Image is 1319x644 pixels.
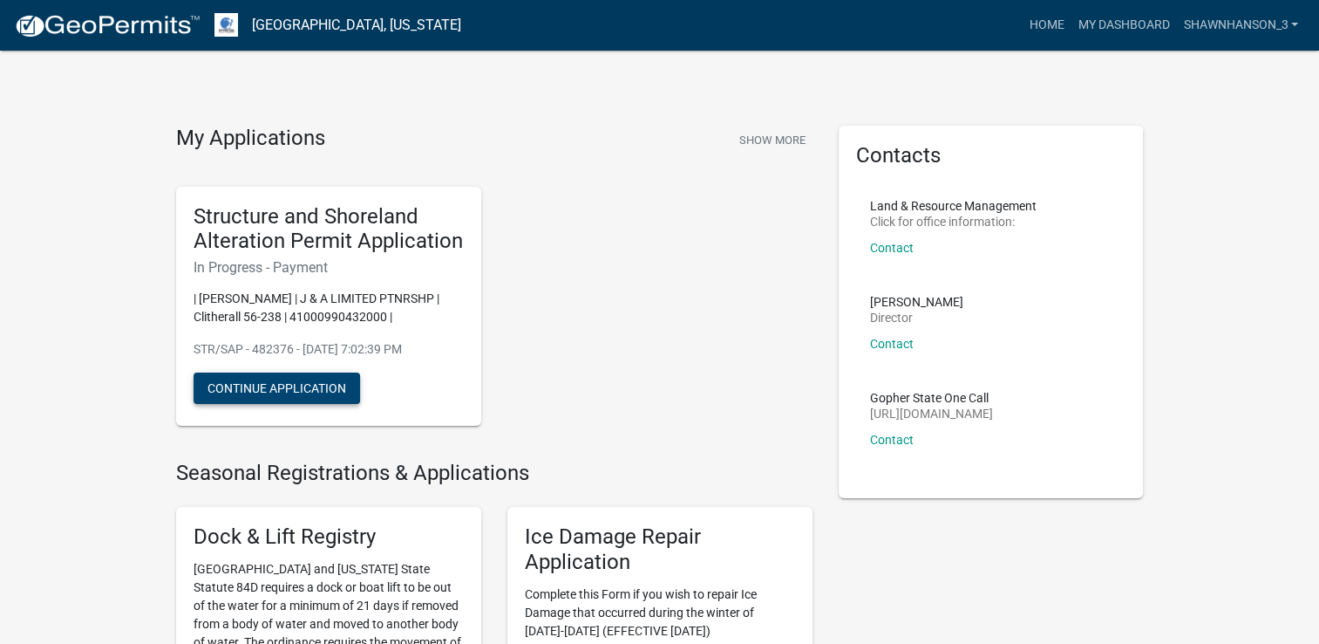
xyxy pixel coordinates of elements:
a: Contact [870,337,914,351]
p: [PERSON_NAME] [870,296,963,308]
h5: Dock & Lift Registry [194,524,464,550]
h4: My Applications [176,126,325,152]
p: Complete this Form if you wish to repair Ice Damage that occurred during the winter of [DATE]-[DA... [525,586,795,641]
p: Gopher State One Call [870,392,993,404]
p: Director [870,312,963,324]
p: [URL][DOMAIN_NAME] [870,408,993,420]
img: Otter Tail County, Minnesota [214,13,238,37]
p: | [PERSON_NAME] | J & A LIMITED PTNRSHP | Clitherall 56-238 | 41000990432000 | [194,290,464,326]
a: My Dashboard [1071,9,1176,42]
a: [GEOGRAPHIC_DATA], [US_STATE] [252,10,461,40]
h5: Structure and Shoreland Alteration Permit Application [194,204,464,255]
p: Land & Resource Management [870,200,1037,212]
p: STR/SAP - 482376 - [DATE] 7:02:39 PM [194,340,464,359]
h5: Contacts [856,143,1126,168]
a: Contact [870,241,914,255]
h6: In Progress - Payment [194,259,464,276]
h4: Seasonal Registrations & Applications [176,461,812,486]
h5: Ice Damage Repair Application [525,524,795,575]
p: Click for office information: [870,216,1037,228]
a: shawnhanson_3 [1176,9,1305,42]
button: Show More [732,126,812,154]
a: Contact [870,433,914,447]
button: Continue Application [194,373,360,404]
a: Home [1022,9,1071,42]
